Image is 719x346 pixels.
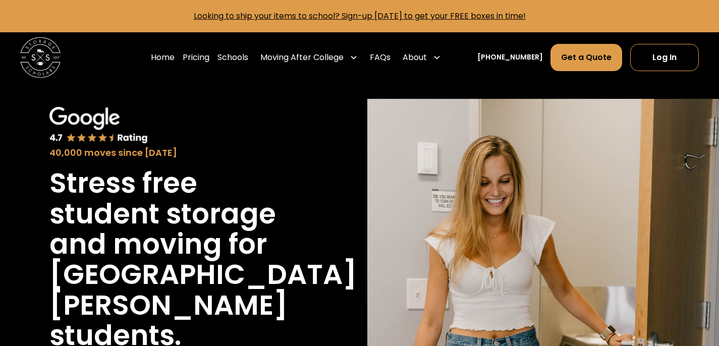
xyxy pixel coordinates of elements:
[370,43,391,72] a: FAQs
[49,107,148,145] img: Google 4.7 star rating
[403,51,427,64] div: About
[477,52,543,63] a: [PHONE_NUMBER]
[49,259,357,320] h1: [GEOGRAPHIC_DATA][PERSON_NAME]
[217,43,248,72] a: Schools
[550,44,622,71] a: Get a Quote
[630,44,699,71] a: Log In
[183,43,209,72] a: Pricing
[20,37,61,78] img: Storage Scholars main logo
[399,43,445,72] div: About
[49,168,303,259] h1: Stress free student storage and moving for
[151,43,175,72] a: Home
[256,43,362,72] div: Moving After College
[49,146,303,160] div: 40,000 moves since [DATE]
[194,10,526,22] a: Looking to ship your items to school? Sign-up [DATE] to get your FREE boxes in time!
[260,51,344,64] div: Moving After College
